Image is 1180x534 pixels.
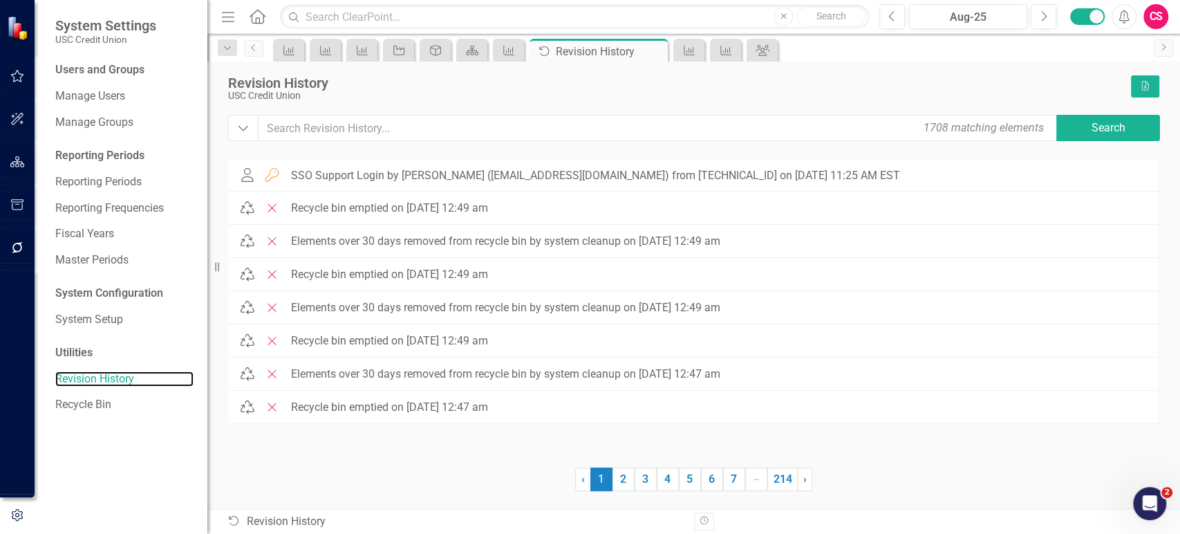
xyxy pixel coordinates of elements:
div: Recycle bin emptied on [DATE] 12:47 am [291,401,488,414]
a: 6 [701,468,723,491]
div: SSO Support Login by [PERSON_NAME] ([EMAIL_ADDRESS][DOMAIN_NAME]) from [TECHNICAL_ID] on [DATE] 1... [291,169,900,182]
a: 3 [635,468,657,491]
div: Recycle bin emptied on [DATE] 12:49 am [291,268,488,281]
div: Reporting Periods [55,148,194,164]
img: ClearPoint Strategy [7,15,31,39]
button: CS [1143,4,1168,29]
div: Elements over 30 days removed from recycle bin by system cleanup on [DATE] 12:49 am [291,235,720,248]
button: Aug-25 [909,4,1027,29]
a: 2 [612,468,635,491]
span: ‹ [581,472,585,486]
a: 5 [679,468,701,491]
span: 1 [590,468,612,491]
div: 1708 matching elements [920,117,1047,140]
a: Fiscal Years [55,226,194,242]
a: Manage Groups [55,115,194,131]
input: Search Revision History... [258,115,1058,141]
a: Revision History [55,371,194,387]
a: Recycle Bin [55,397,194,413]
a: Reporting Periods [55,174,194,190]
small: USC Credit Union [55,34,156,45]
div: Recycle bin emptied on [DATE] 12:49 am [291,335,488,347]
span: System Settings [55,17,156,34]
iframe: Intercom live chat [1133,487,1166,520]
div: Recycle bin emptied on [DATE] 12:49 am [291,202,488,214]
div: Revision History [556,43,664,60]
a: Reporting Frequencies [55,201,194,217]
span: 2 [1161,487,1172,498]
div: Elements over 30 days removed from recycle bin by system cleanup on [DATE] 12:49 am [291,302,720,314]
div: System Configuration [55,286,194,302]
div: Revision History [228,75,1124,91]
div: Users and Groups [55,62,194,78]
span: › [803,472,807,486]
a: 7 [723,468,745,491]
span: Search [816,10,846,21]
a: Master Periods [55,252,194,268]
a: 214 [767,468,798,491]
a: Manage Users [55,89,194,104]
a: System Setup [55,312,194,328]
button: Search [1056,115,1160,141]
div: USC Credit Union [228,91,1124,101]
div: Aug-25 [914,9,1022,26]
input: Search ClearPoint... [280,5,869,29]
div: Elements over 30 days removed from recycle bin by system cleanup on [DATE] 12:47 am [291,368,720,380]
a: 4 [657,468,679,491]
button: Search [796,7,865,26]
div: Revision History [227,514,683,530]
div: Utilities [55,345,194,361]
